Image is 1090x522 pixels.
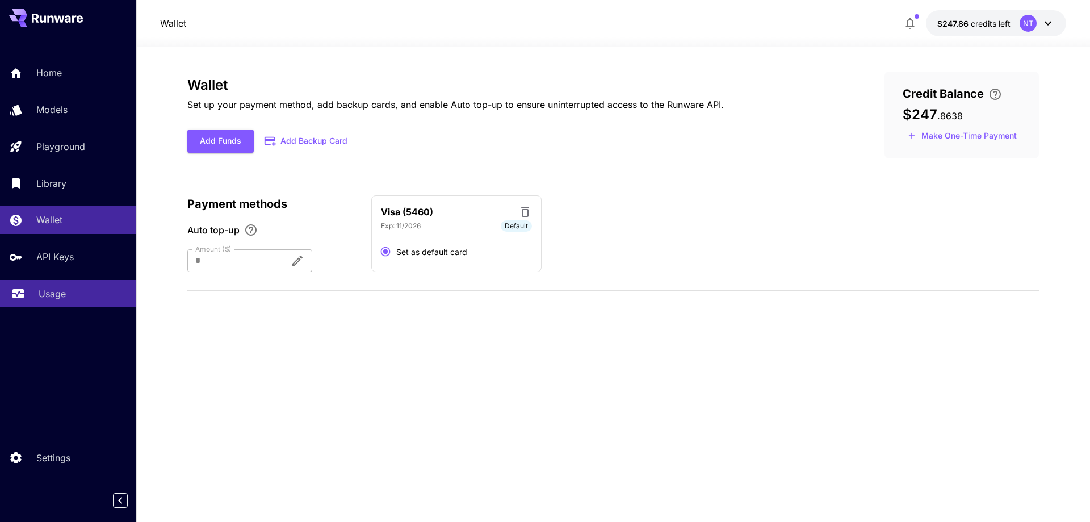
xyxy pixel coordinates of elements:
p: Wallet [36,213,62,227]
button: Add Funds [187,130,254,153]
p: Set up your payment method, add backup cards, and enable Auto top-up to ensure uninterrupted acce... [187,98,724,111]
p: API Keys [36,250,74,264]
p: Home [36,66,62,80]
p: Payment methods [187,195,358,212]
div: NT [1020,15,1037,32]
span: Default [501,221,532,231]
span: $247 [903,106,937,123]
span: . 8638 [937,110,963,122]
p: Models [36,103,68,116]
button: Enable Auto top-up to ensure uninterrupted service. We'll automatically bill the chosen amount wh... [240,223,262,237]
span: credits left [971,19,1011,28]
p: Usage [39,287,66,300]
p: Visa (5460) [381,205,433,219]
p: Exp: 11/2026 [381,221,421,231]
div: $247.8638 [937,18,1011,30]
span: Set as default card [396,246,467,258]
h3: Wallet [187,77,724,93]
a: Wallet [160,16,186,30]
button: Make a one-time, non-recurring payment [903,127,1022,145]
button: Add Backup Card [254,130,359,152]
button: Collapse sidebar [113,493,128,508]
span: Auto top-up [187,223,240,237]
p: Settings [36,451,70,465]
p: Library [36,177,66,190]
span: $247.86 [937,19,971,28]
button: $247.8638NT [926,10,1066,36]
button: Enter your card details and choose an Auto top-up amount to avoid service interruptions. We'll au... [984,87,1007,101]
p: Playground [36,140,85,153]
nav: breadcrumb [160,16,186,30]
span: Credit Balance [903,85,984,102]
label: Amount ($) [195,244,232,254]
div: Collapse sidebar [121,490,136,511]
